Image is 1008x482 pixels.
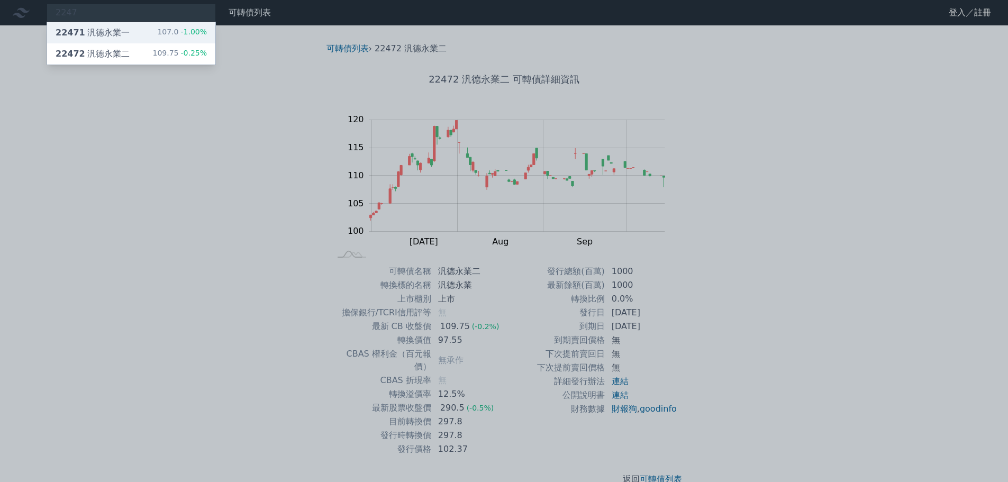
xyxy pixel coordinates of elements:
span: -0.25% [178,49,207,57]
div: 107.0 [157,26,207,39]
span: 22471 [56,28,85,38]
div: 109.75 [152,48,207,60]
span: -1.00% [178,28,207,36]
div: 汎德永業二 [56,48,130,60]
a: 22472汎德永業二 109.75-0.25% [47,43,215,65]
a: 22471汎德永業一 107.0-1.00% [47,22,215,43]
div: 汎德永業一 [56,26,130,39]
span: 22472 [56,49,85,59]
